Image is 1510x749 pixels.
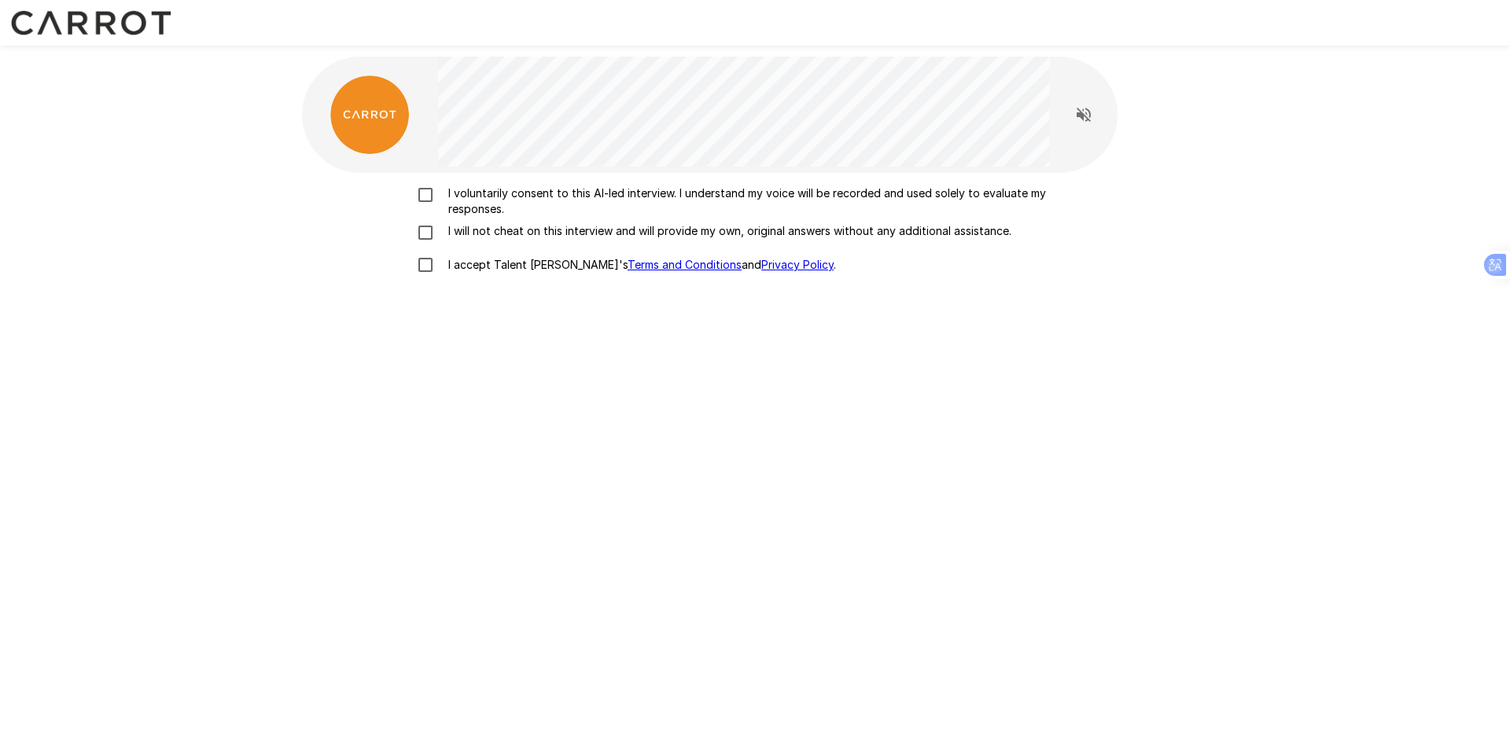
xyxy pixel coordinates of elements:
button: Read questions aloud [1068,99,1099,130]
p: I accept Talent [PERSON_NAME]'s and . [442,257,836,273]
p: I voluntarily consent to this AI-led interview. I understand my voice will be recorded and used s... [442,185,1101,217]
a: Privacy Policy [761,258,834,271]
a: Terms and Conditions [628,258,742,271]
p: I will not cheat on this interview and will provide my own, original answers without any addition... [442,223,1011,239]
img: carrot_logo.png [330,75,409,154]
